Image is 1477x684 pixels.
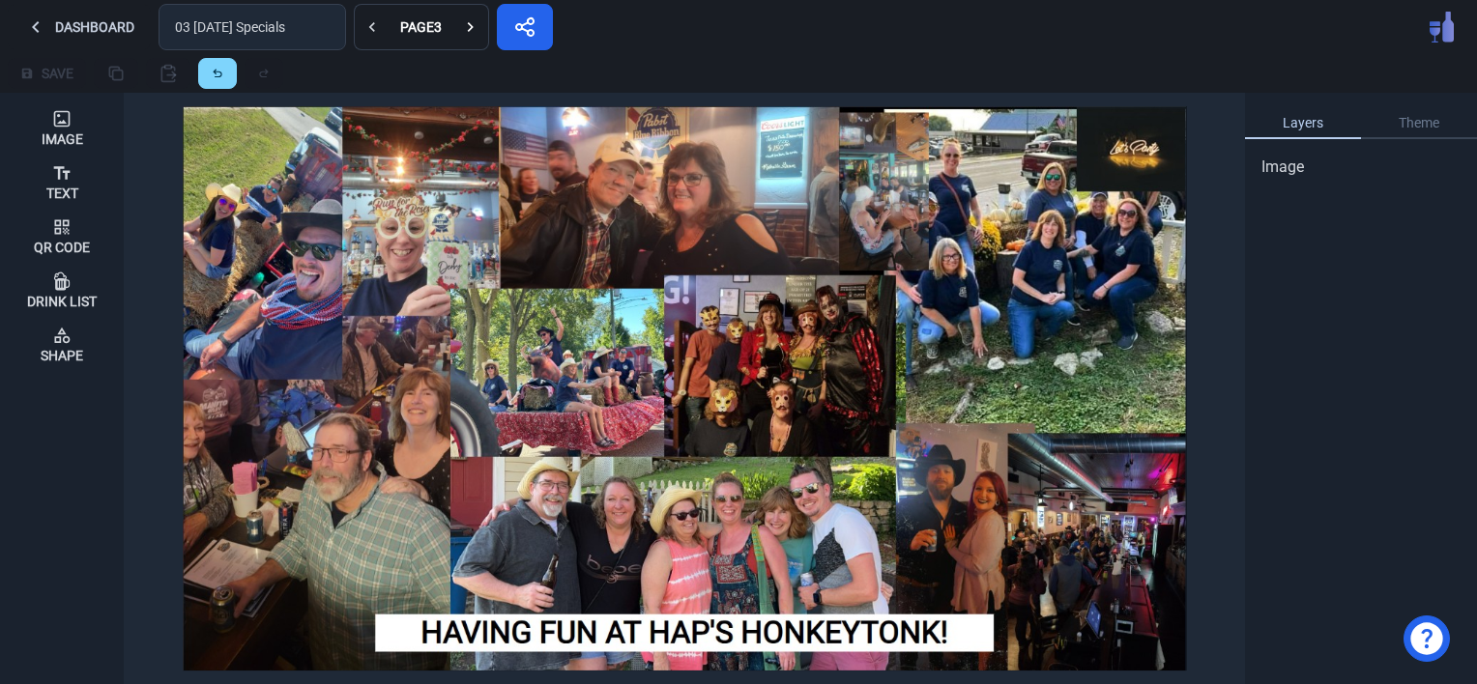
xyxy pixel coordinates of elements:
button: Shape [8,317,116,371]
div: Qr Code [34,241,90,254]
a: Theme [1361,108,1477,139]
div: Page 3 [396,20,446,34]
div: Text [46,186,78,200]
img: Pub Menu [1430,12,1454,43]
a: Layers [1245,108,1361,139]
div: Drink List [27,295,97,308]
div: Image [42,132,83,146]
button: Dashboard [8,4,151,50]
button: Image [8,100,116,155]
button: Text [8,155,116,209]
button: Drink List [8,263,116,317]
div: Shape [41,349,83,362]
button: Qr Code [8,209,116,263]
span: Image [1261,156,1304,179]
button: Page3 [389,4,453,50]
